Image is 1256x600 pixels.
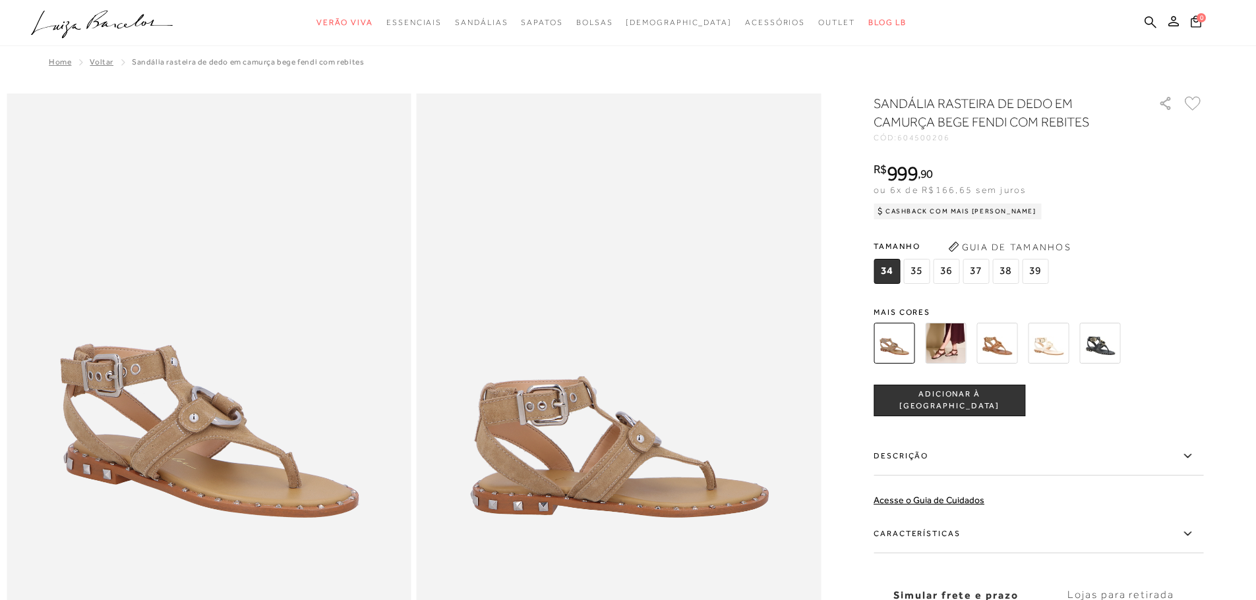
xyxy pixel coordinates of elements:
[1187,14,1205,32] button: 0
[874,163,887,175] i: R$
[521,18,562,27] span: Sapatos
[455,18,508,27] span: Sandálias
[818,11,855,35] a: noSubCategoriesText
[90,57,113,67] a: Voltar
[874,389,1025,412] span: ADICIONAR À [GEOGRAPHIC_DATA]
[626,18,732,27] span: [DEMOGRAPHIC_DATA]
[316,18,373,27] span: Verão Viva
[386,11,442,35] a: noSubCategoriesText
[576,11,613,35] a: noSubCategoriesText
[132,57,364,67] span: SANDÁLIA RASTEIRA DE DEDO EM CAMURÇA BEGE FENDI COM REBITES
[874,134,1137,142] div: CÓD:
[1022,259,1048,284] span: 39
[874,515,1203,553] label: Características
[1197,13,1206,22] span: 0
[918,168,933,180] i: ,
[874,184,1026,195] span: ou 6x de R$166,65 sem juros
[903,259,930,284] span: 35
[874,204,1042,219] div: Cashback com Mais [PERSON_NAME]
[626,11,732,35] a: noSubCategoriesText
[874,308,1203,316] span: Mais cores
[1079,323,1120,364] img: SANDÁLIA RASTEIRA EM COURO PRETO COM ARGOLA CENTRAL E REBITES METÁLICOS
[874,385,1025,416] button: ADICIONAR À [GEOGRAPHIC_DATA]
[1028,323,1069,364] img: SANDÁLIA RASTEIRA EM COURO OFF WHITE COM ARGOLA CENTRAL E REBITES METÁLICOS
[521,11,562,35] a: noSubCategoriesText
[874,323,914,364] img: SANDÁLIA RASTEIRA DE DEDO EM CAMURÇA BEGE FENDI COM REBITES
[818,18,855,27] span: Outlet
[868,18,907,27] span: BLOG LB
[49,57,71,67] a: Home
[992,259,1019,284] span: 38
[925,323,966,364] img: SANDÁLIA RASTEIRA DE DEDO EM COURO CAFÉ COM REBITES
[887,161,918,185] span: 999
[943,236,1075,258] button: Guia de Tamanhos
[963,259,989,284] span: 37
[868,11,907,35] a: BLOG LB
[874,94,1121,131] h1: SANDÁLIA RASTEIRA DE DEDO EM CAMURÇA BEGE FENDI COM REBITES
[316,11,373,35] a: noSubCategoriesText
[455,11,508,35] a: noSubCategoriesText
[576,18,613,27] span: Bolsas
[897,133,950,142] span: 604500206
[874,259,900,284] span: 34
[745,18,805,27] span: Acessórios
[874,236,1052,256] span: Tamanho
[933,259,959,284] span: 36
[745,11,805,35] a: noSubCategoriesText
[976,323,1017,364] img: SANDÁLIA RASTEIRA EM COURO CARAMELO COM ARGOLA CENTRAL E REBITES METÁLICOS
[920,167,933,180] span: 90
[874,495,984,505] a: Acesse o Guia de Cuidados
[874,437,1203,476] label: Descrição
[386,18,442,27] span: Essenciais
